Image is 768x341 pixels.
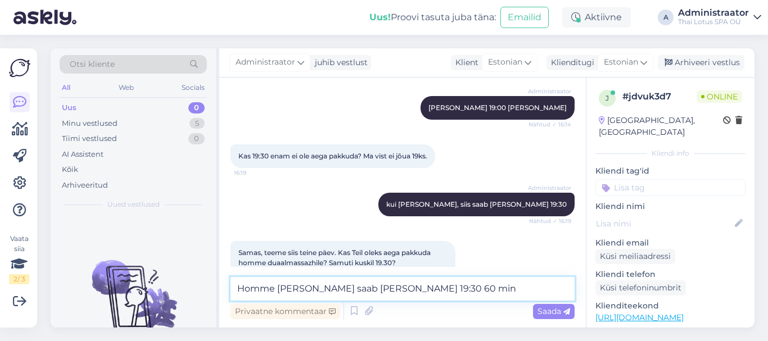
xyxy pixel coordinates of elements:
[678,17,749,26] div: Thai Lotus SPA OÜ
[51,240,216,341] img: No chats
[595,269,746,280] p: Kliendi telefon
[70,58,115,70] span: Otsi kliente
[595,249,675,264] div: Küsi meiliaadressi
[562,7,631,28] div: Aktiivne
[9,274,29,284] div: 2 / 3
[697,90,742,103] span: Online
[428,103,567,112] span: [PERSON_NAME] 19:00 [PERSON_NAME]
[537,306,570,316] span: Saada
[500,7,549,28] button: Emailid
[595,201,746,212] p: Kliendi nimi
[9,57,30,79] img: Askly Logo
[189,118,205,129] div: 5
[234,169,276,177] span: 16:19
[528,87,571,96] span: Administraator
[60,80,73,95] div: All
[595,327,746,337] p: Vaata edasi ...
[62,133,117,144] div: Tiimi vestlused
[678,8,749,17] div: Administraator
[658,10,674,25] div: A
[62,118,118,129] div: Minu vestlused
[62,164,78,175] div: Kõik
[595,148,746,158] div: Kliendi info
[622,90,697,103] div: # jdvuk3d7
[188,102,205,113] div: 0
[62,149,103,160] div: AI Assistent
[236,56,295,69] span: Administraator
[238,152,427,160] span: Kas 19:30 enam ei ole aega pakkuda? Ma vist ei jõua 19ks.
[179,80,207,95] div: Socials
[606,94,609,102] span: j
[310,57,368,69] div: juhib vestlust
[188,133,205,144] div: 0
[369,12,391,22] b: Uus!
[595,179,746,196] input: Lisa tag
[595,300,746,312] p: Klienditeekond
[238,248,432,267] span: Samas, teeme siis teine päev. Kas Teil oleks aega pakkuda homme duaalmassazhile? Samuti kuskil 19...
[595,280,686,295] div: Küsi telefoninumbrit
[595,312,684,322] a: [URL][DOMAIN_NAME]
[9,234,29,284] div: Vaata siia
[528,184,571,192] span: Administraator
[386,200,567,208] span: kui [PERSON_NAME], siis saab [PERSON_NAME] 19:30
[107,199,160,210] span: Uued vestlused
[528,120,571,129] span: Nähtud ✓ 16:14
[369,11,496,24] div: Proovi tasuta juba täna:
[678,8,761,26] a: AdministraatorThai Lotus SPA OÜ
[231,304,340,319] div: Privaatne kommentaar
[599,115,723,138] div: [GEOGRAPHIC_DATA], [GEOGRAPHIC_DATA]
[546,57,594,69] div: Klienditugi
[116,80,136,95] div: Web
[231,277,575,301] textarea: Homme [PERSON_NAME] saab [PERSON_NAME] 19:30 60 mi
[451,57,478,69] div: Klient
[62,102,76,113] div: Uus
[595,165,746,177] p: Kliendi tag'id
[604,56,638,69] span: Estonian
[658,55,744,70] div: Arhiveeri vestlus
[596,217,733,230] input: Lisa nimi
[488,56,522,69] span: Estonian
[529,217,571,225] span: Nähtud ✓ 16:19
[595,237,746,249] p: Kliendi email
[62,180,108,191] div: Arhiveeritud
